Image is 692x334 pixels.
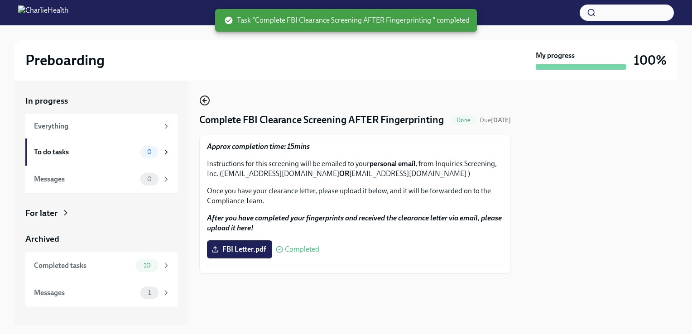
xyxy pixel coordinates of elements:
[34,261,132,271] div: Completed tasks
[207,159,503,179] p: Instructions for this screening will be emailed to your , from Inquiries Screening, Inc. ([EMAIL_...
[34,121,159,131] div: Everything
[480,116,511,124] span: Due
[18,5,68,20] img: CharlieHealth
[25,252,178,279] a: Completed tasks10
[634,52,667,68] h3: 100%
[339,169,349,178] strong: OR
[370,159,415,168] strong: personal email
[451,117,476,124] span: Done
[34,288,137,298] div: Messages
[224,15,470,25] span: Task "Complete FBI Clearance Screening AFTER Fingerprinting " completed
[207,214,502,232] strong: After you have completed your fingerprints and received the clearance letter via email, please up...
[143,289,156,296] span: 1
[25,207,178,219] a: For later
[25,233,178,245] a: Archived
[25,95,178,107] a: In progress
[34,147,137,157] div: To do tasks
[142,148,157,155] span: 0
[491,116,511,124] strong: [DATE]
[138,262,156,269] span: 10
[285,246,319,253] span: Completed
[25,138,178,166] a: To do tasks0
[207,240,272,258] label: FBI Letter.pdf
[25,279,178,306] a: Messages1
[213,245,266,254] span: FBI Letter.pdf
[480,116,511,124] span: September 8th, 2025 09:00
[207,186,503,206] p: Once you have your clearance letter, please upload it below, and it will be forwarded on to the C...
[25,207,58,219] div: For later
[25,51,105,69] h2: Preboarding
[25,114,178,138] a: Everything
[536,51,575,61] strong: My progress
[207,142,310,151] strong: Approx completion time: 15mins
[199,113,444,127] h4: Complete FBI Clearance Screening AFTER Fingerprinting
[25,166,178,193] a: Messages0
[34,174,137,184] div: Messages
[142,176,157,182] span: 0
